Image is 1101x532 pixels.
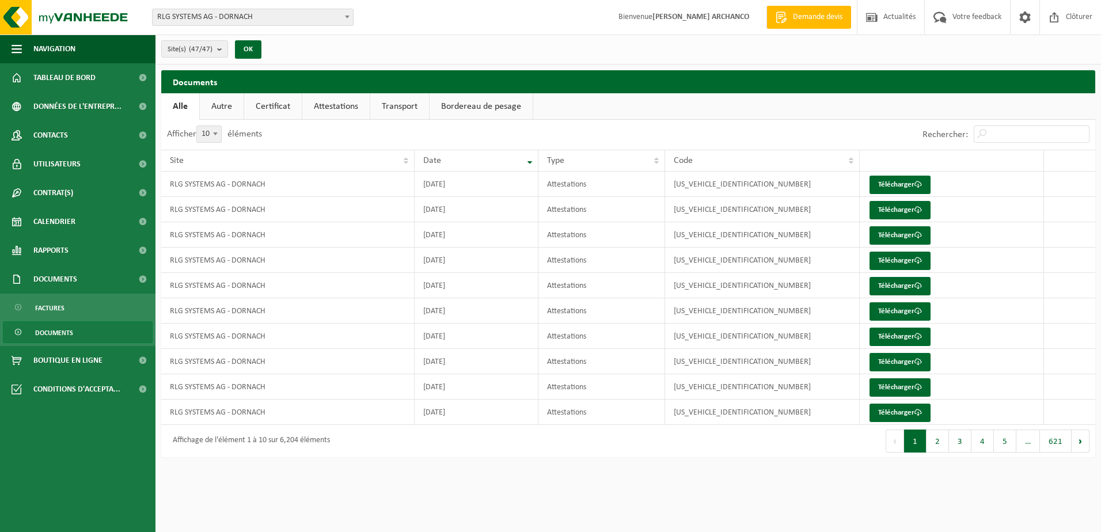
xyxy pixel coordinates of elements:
[665,324,860,349] td: [US_VEHICLE_IDENTIFICATION_NUMBER]
[33,150,81,178] span: Utilisateurs
[870,328,931,346] a: Télécharger
[415,349,538,374] td: [DATE]
[1040,430,1072,453] button: 621
[161,349,415,374] td: RLG SYSTEMS AG - DORNACH
[189,45,212,53] count: (47/47)
[870,201,931,219] a: Télécharger
[415,374,538,400] td: [DATE]
[766,6,851,29] a: Demande devis
[167,431,330,451] div: Affichage de l'élément 1 à 10 sur 6,204 éléments
[415,172,538,197] td: [DATE]
[196,126,222,143] span: 10
[870,404,931,422] a: Télécharger
[870,226,931,245] a: Télécharger
[538,222,666,248] td: Attestations
[161,40,228,58] button: Site(s)(47/47)
[6,507,192,532] iframe: chat widget
[538,324,666,349] td: Attestations
[153,9,353,25] span: RLG SYSTEMS AG - DORNACH
[665,349,860,374] td: [US_VEHICLE_IDENTIFICATION_NUMBER]
[170,156,184,165] span: Site
[1072,430,1089,453] button: Next
[3,297,153,318] a: Factures
[3,321,153,343] a: Documents
[33,63,96,92] span: Tableau de bord
[161,172,415,197] td: RLG SYSTEMS AG - DORNACH
[161,273,415,298] td: RLG SYSTEMS AG - DORNACH
[665,400,860,425] td: [US_VEHICLE_IDENTIFICATION_NUMBER]
[870,353,931,371] a: Télécharger
[415,298,538,324] td: [DATE]
[33,265,77,294] span: Documents
[538,298,666,324] td: Attestations
[538,172,666,197] td: Attestations
[870,302,931,321] a: Télécharger
[538,374,666,400] td: Attestations
[161,374,415,400] td: RLG SYSTEMS AG - DORNACH
[167,130,262,139] label: Afficher éléments
[665,222,860,248] td: [US_VEHICLE_IDENTIFICATION_NUMBER]
[415,197,538,222] td: [DATE]
[415,222,538,248] td: [DATE]
[665,273,860,298] td: [US_VEHICLE_IDENTIFICATION_NUMBER]
[35,297,64,319] span: Factures
[168,41,212,58] span: Site(s)
[665,248,860,273] td: [US_VEHICLE_IDENTIFICATION_NUMBER]
[538,400,666,425] td: Attestations
[33,121,68,150] span: Contacts
[949,430,971,453] button: 3
[870,252,931,270] a: Télécharger
[1016,430,1040,453] span: …
[870,378,931,397] a: Télécharger
[886,430,904,453] button: Previous
[200,93,244,120] a: Autre
[665,298,860,324] td: [US_VEHICLE_IDENTIFICATION_NUMBER]
[927,430,949,453] button: 2
[538,248,666,273] td: Attestations
[33,346,102,375] span: Boutique en ligne
[197,126,221,142] span: 10
[302,93,370,120] a: Attestations
[415,324,538,349] td: [DATE]
[235,40,261,59] button: OK
[547,156,564,165] span: Type
[538,273,666,298] td: Attestations
[423,156,441,165] span: Date
[33,92,122,121] span: Données de l'entrepr...
[161,400,415,425] td: RLG SYSTEMS AG - DORNACH
[415,248,538,273] td: [DATE]
[415,400,538,425] td: [DATE]
[790,12,845,23] span: Demande devis
[33,35,75,63] span: Navigation
[665,197,860,222] td: [US_VEHICLE_IDENTIFICATION_NUMBER]
[161,298,415,324] td: RLG SYSTEMS AG - DORNACH
[33,178,73,207] span: Contrat(s)
[244,93,302,120] a: Certificat
[538,349,666,374] td: Attestations
[161,222,415,248] td: RLG SYSTEMS AG - DORNACH
[33,207,75,236] span: Calendrier
[870,176,931,194] a: Télécharger
[652,13,749,21] strong: [PERSON_NAME] ARCHANCO
[161,70,1095,93] h2: Documents
[870,277,931,295] a: Télécharger
[665,172,860,197] td: [US_VEHICLE_IDENTIFICATION_NUMBER]
[430,93,533,120] a: Bordereau de pesage
[161,93,199,120] a: Alle
[538,197,666,222] td: Attestations
[922,130,968,139] label: Rechercher:
[33,236,69,265] span: Rapports
[161,248,415,273] td: RLG SYSTEMS AG - DORNACH
[370,93,429,120] a: Transport
[994,430,1016,453] button: 5
[415,273,538,298] td: [DATE]
[161,197,415,222] td: RLG SYSTEMS AG - DORNACH
[161,324,415,349] td: RLG SYSTEMS AG - DORNACH
[971,430,994,453] button: 4
[33,375,120,404] span: Conditions d'accepta...
[665,374,860,400] td: [US_VEHICLE_IDENTIFICATION_NUMBER]
[674,156,693,165] span: Code
[904,430,927,453] button: 1
[152,9,354,26] span: RLG SYSTEMS AG - DORNACH
[35,322,73,344] span: Documents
